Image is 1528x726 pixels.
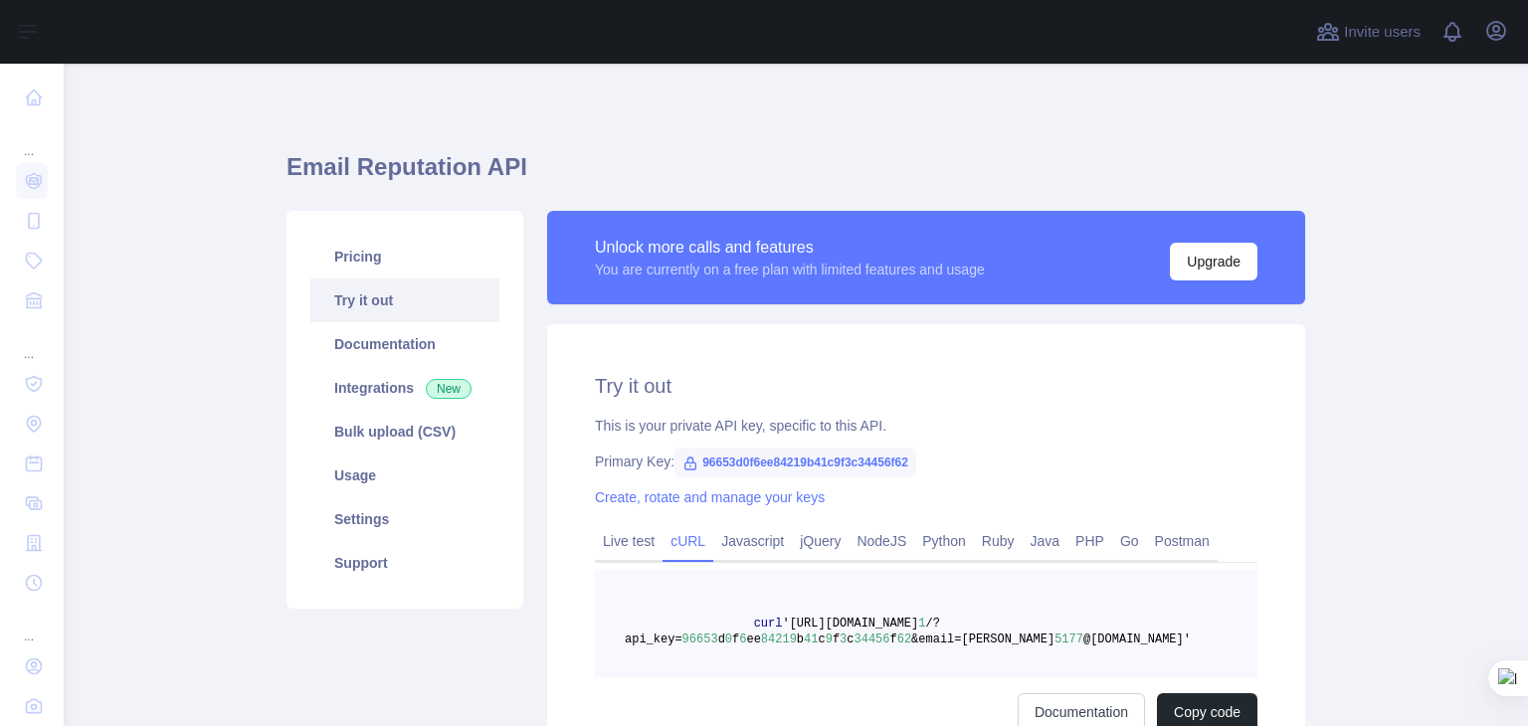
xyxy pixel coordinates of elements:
[1344,21,1421,44] span: Invite users
[286,151,1305,199] h1: Email Reputation API
[746,633,760,646] span: ee
[761,633,797,646] span: 84219
[310,366,499,410] a: Integrations New
[310,497,499,541] a: Settings
[595,416,1257,436] div: This is your private API key, specific to this API.
[1112,525,1147,557] a: Go
[16,322,48,362] div: ...
[595,489,825,505] a: Create, rotate and manage your keys
[1312,16,1425,48] button: Invite users
[1067,525,1112,557] a: PHP
[674,448,916,477] span: 96653d0f6ee84219b41c9f3c34456f62
[897,633,911,646] span: 62
[713,525,792,557] a: Javascript
[718,633,725,646] span: d
[310,322,499,366] a: Documentation
[974,525,1023,557] a: Ruby
[1023,525,1068,557] a: Java
[16,605,48,644] div: ...
[310,278,499,322] a: Try it out
[782,617,918,631] span: '[URL][DOMAIN_NAME]
[854,633,889,646] span: 34456
[310,410,499,454] a: Bulk upload (CSV)
[426,379,472,399] span: New
[732,633,739,646] span: f
[595,372,1257,400] h2: Try it out
[754,617,783,631] span: curl
[663,525,713,557] a: cURL
[833,633,840,646] span: f
[1170,243,1257,280] button: Upgrade
[792,525,849,557] a: jQuery
[595,452,1257,471] div: Primary Key:
[818,633,825,646] span: c
[826,633,833,646] span: 9
[739,633,746,646] span: 6
[918,617,925,631] span: 1
[310,541,499,585] a: Support
[16,119,48,159] div: ...
[595,260,985,279] div: You are currently on a free plan with limited features and usage
[890,633,897,646] span: f
[595,525,663,557] a: Live test
[595,236,985,260] div: Unlock more calls and features
[1054,633,1083,646] span: 5177
[847,633,854,646] span: c
[1147,525,1218,557] a: Postman
[911,633,1054,646] span: &email=[PERSON_NAME]
[804,633,818,646] span: 41
[914,525,974,557] a: Python
[797,633,804,646] span: b
[840,633,847,646] span: 3
[725,633,732,646] span: 0
[1083,633,1191,646] span: @[DOMAIN_NAME]'
[310,454,499,497] a: Usage
[310,235,499,278] a: Pricing
[849,525,914,557] a: NodeJS
[682,633,718,646] span: 96653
